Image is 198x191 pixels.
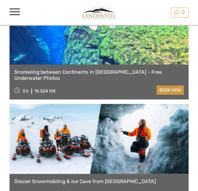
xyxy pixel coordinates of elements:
p: We're away right now. Please check back later! [9,11,72,16]
a: Snorkeling between Continents in [GEOGRAPHIC_DATA] - Free Underwater Photos [14,69,184,81]
img: 794-4d1e71b2-5dd0-4a39-8cc1-b0db556bc61e_logo_small.jpg [77,5,121,20]
span: 3 h [22,88,29,94]
a: book now [156,85,184,95]
span: 0 [181,9,186,15]
button: Open LiveChat chat widget [73,10,80,17]
div: 18.524 ISK [34,88,56,94]
a: Glacier Snowmobiling & Ice Cave from [GEOGRAPHIC_DATA] [14,179,184,185]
